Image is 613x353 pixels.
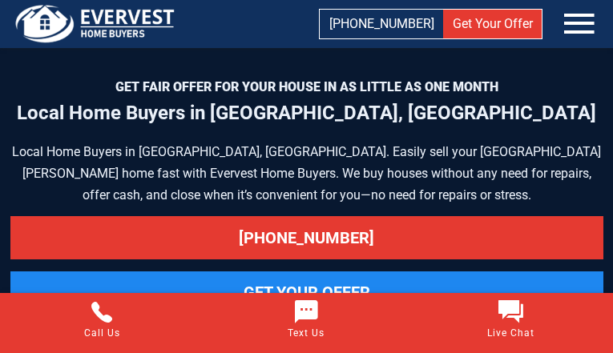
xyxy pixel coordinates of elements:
a: Live Chat [409,293,613,345]
h1: Local Home Buyers in [GEOGRAPHIC_DATA], [GEOGRAPHIC_DATA] [10,102,603,125]
span: Call Us [4,328,200,338]
a: Get Your Offer [10,271,603,313]
p: Local Home Buyers in [GEOGRAPHIC_DATA], [GEOGRAPHIC_DATA]. Easily sell your [GEOGRAPHIC_DATA][PER... [10,141,603,207]
span: [PHONE_NUMBER] [239,228,374,247]
a: Text Us [204,293,409,345]
a: [PHONE_NUMBER] [320,10,443,38]
a: [PHONE_NUMBER] [10,216,603,259]
span: Text Us [208,328,405,338]
a: Get Your Offer [443,10,542,38]
span: Live Chat [413,328,609,338]
img: logo.png [10,4,180,44]
span: [PHONE_NUMBER] [329,16,434,31]
p: Get Fair Offer for your house in as Little as one month [10,80,603,94]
